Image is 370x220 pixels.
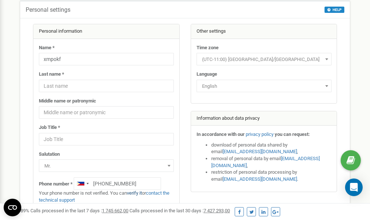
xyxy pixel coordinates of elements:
[325,7,344,13] button: HELP
[197,53,331,65] span: (UTC-11:00) Pacific/Midway
[199,81,329,91] span: English
[4,199,21,216] button: Open CMP widget
[30,208,128,213] span: Calls processed in the last 7 days :
[33,24,179,39] div: Personal information
[39,151,60,158] label: Salutation
[246,131,274,137] a: privacy policy
[39,71,64,78] label: Last name *
[191,111,337,126] div: Information about data privacy
[26,7,70,13] h5: Personal settings
[127,190,142,196] a: verify it
[129,208,230,213] span: Calls processed in the last 30 days :
[39,181,73,188] label: Phone number *
[197,71,217,78] label: Language
[191,24,337,39] div: Other settings
[204,208,230,213] u: 7 427 293,00
[41,161,171,171] span: Mr.
[197,80,331,92] span: English
[345,178,363,196] div: Open Intercom Messenger
[199,54,329,65] span: (UTC-11:00) Pacific/Midway
[39,159,174,172] span: Mr.
[211,156,320,168] a: [EMAIL_ADDRESS][DOMAIN_NAME]
[39,124,60,131] label: Job Title *
[223,176,297,182] a: [EMAIL_ADDRESS][DOMAIN_NAME]
[39,44,55,51] label: Name *
[275,131,310,137] strong: you can request:
[39,98,96,105] label: Middle name or patronymic
[211,169,331,183] li: restriction of personal data processing by email .
[39,190,169,203] a: contact the technical support
[223,149,297,154] a: [EMAIL_ADDRESS][DOMAIN_NAME]
[102,208,128,213] u: 1 745 662,00
[211,142,331,155] li: download of personal data shared by email ,
[211,155,331,169] li: removal of personal data by email ,
[39,133,174,145] input: Job Title
[39,106,174,119] input: Middle name or patronymic
[74,177,161,190] input: +1-800-555-55-55
[197,131,245,137] strong: In accordance with our
[39,190,174,203] p: Your phone number is not verified. You can or
[39,53,174,65] input: Name
[39,80,174,92] input: Last name
[197,44,219,51] label: Time zone
[74,178,91,190] div: Telephone country code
